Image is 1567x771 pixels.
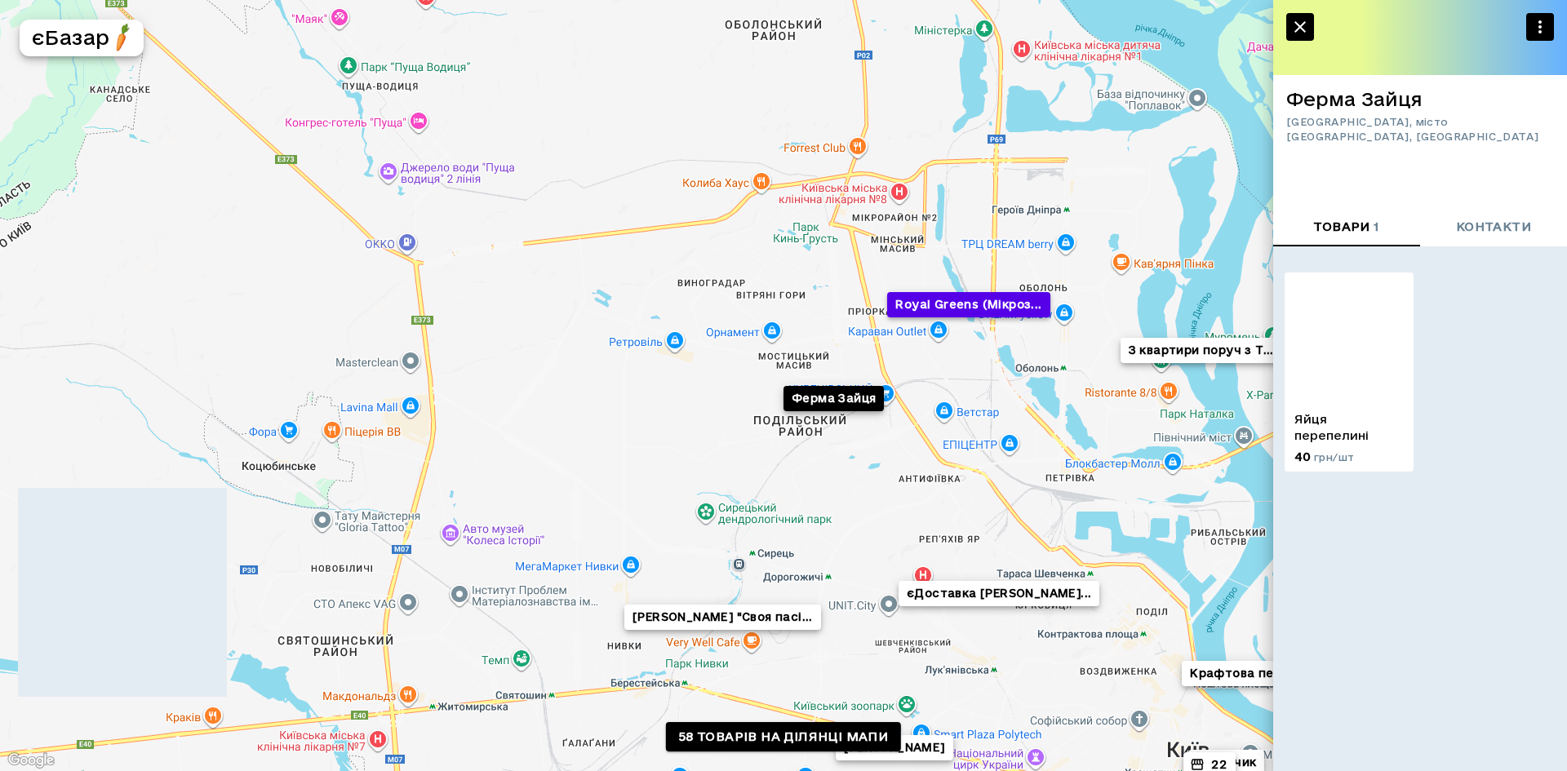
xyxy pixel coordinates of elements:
button: єБазарlogo [20,20,144,56]
button: [PERSON_NAME] "Своя пасі... [624,605,821,630]
button: єДоставка [PERSON_NAME]... [899,581,1099,606]
span: 1 [1374,219,1379,233]
button: Ферма Зайця [783,386,884,411]
span: [GEOGRAPHIC_DATA], місто [GEOGRAPHIC_DATA], [GEOGRAPHIC_DATA] [1286,114,1554,144]
h6: Ферма Зайця [1286,88,1554,111]
span: контакти [1456,217,1531,237]
span: товари [1313,217,1379,237]
p: 40 [1294,449,1354,465]
span: грн/шт [1314,451,1354,463]
button: Крафтова пекарня "Ді... [1182,661,1351,686]
button: Royal Greens (Мікроз... [887,292,1050,317]
a: Відкрити цю область на Картах Google (відкриється нове вікно) [4,750,58,771]
p: Яйця перепелині [1294,411,1404,444]
h5: єБазар [32,24,109,51]
button: [PERSON_NAME] [836,735,952,760]
button: З квартири поруч з T... [1121,338,1282,363]
img: logo [108,23,136,51]
img: Google [4,750,58,771]
a: 58 товарів на ділянці мапи [666,722,901,752]
a: Яйця перепелині40 грн/шт [1285,273,1414,472]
